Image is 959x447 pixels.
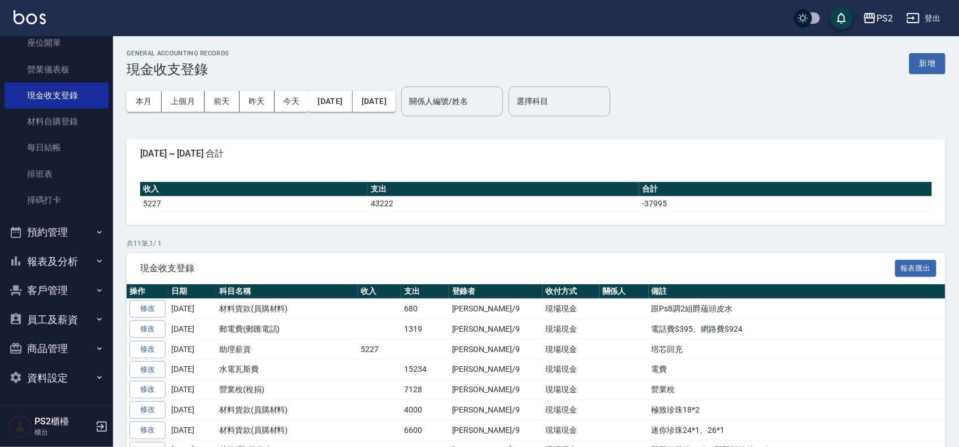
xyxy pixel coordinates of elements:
td: [DATE] [168,299,216,319]
td: 現場現金 [543,319,600,340]
td: 極致珍珠18*2 [649,400,945,420]
td: [DATE] [168,420,216,440]
button: 登出 [902,8,945,29]
th: 關係人 [600,284,649,299]
td: [PERSON_NAME]/9 [449,319,543,340]
button: 上個月 [162,91,205,112]
td: [PERSON_NAME]/9 [449,339,543,359]
button: 新增 [909,53,945,74]
a: 每日結帳 [5,134,109,160]
button: 前天 [205,91,240,112]
td: [DATE] [168,319,216,340]
th: 收付方式 [543,284,600,299]
h3: 現金收支登錄 [127,62,229,77]
td: 5227 [358,339,401,359]
td: 4000 [401,400,449,420]
img: Person [9,415,32,438]
th: 合計 [639,182,932,197]
td: 現場現金 [543,359,600,380]
td: 助理薪資 [216,339,358,359]
span: 現金收支登錄 [140,263,895,274]
td: 材料貨款(員購材料) [216,420,358,440]
button: 報表匯出 [895,260,937,277]
td: [PERSON_NAME]/9 [449,420,543,440]
td: 現場現金 [543,380,600,400]
th: 日期 [168,284,216,299]
td: [DATE] [168,359,216,380]
p: 共 11 筆, 1 / 1 [127,238,945,249]
h2: GENERAL ACCOUNTING RECORDS [127,50,229,57]
a: 修改 [129,361,166,379]
td: 營業稅 [649,380,945,400]
button: 本月 [127,91,162,112]
td: 材料貨款(員購材料) [216,299,358,319]
button: PS2 [858,7,897,30]
td: 水電瓦斯費 [216,359,358,380]
td: 1319 [401,319,449,340]
button: 客戶管理 [5,276,109,305]
td: 跟Ps8調2組爵蘊頭皮水 [649,299,945,319]
td: 現場現金 [543,339,600,359]
td: 迷你珍珠24*1、26*1 [649,420,945,440]
a: 報表匯出 [895,262,937,273]
th: 科目名稱 [216,284,358,299]
td: 現場現金 [543,299,600,319]
div: PS2 [876,11,893,25]
td: [PERSON_NAME]/9 [449,400,543,420]
th: 支出 [401,284,449,299]
td: 現場現金 [543,420,600,440]
a: 修改 [129,422,166,439]
a: 修改 [129,401,166,419]
td: 培芯回充 [649,339,945,359]
td: [DATE] [168,400,216,420]
td: 15234 [401,359,449,380]
span: [DATE] ~ [DATE] 合計 [140,148,932,159]
a: 修改 [129,300,166,318]
td: 5227 [140,196,368,211]
button: 報表及分析 [5,247,109,276]
button: 預約管理 [5,218,109,247]
a: 修改 [129,381,166,398]
td: 郵電費(郵匯電話) [216,319,358,340]
a: 修改 [129,320,166,338]
td: [PERSON_NAME]/9 [449,380,543,400]
button: save [830,7,853,29]
td: 7128 [401,380,449,400]
a: 新增 [909,58,945,68]
th: 收入 [358,284,401,299]
td: 6600 [401,420,449,440]
button: 昨天 [240,91,275,112]
a: 座位開單 [5,30,109,56]
button: [DATE] [309,91,352,112]
a: 材料自購登錄 [5,109,109,134]
a: 修改 [129,341,166,358]
a: 現金收支登錄 [5,83,109,109]
td: [PERSON_NAME]/9 [449,299,543,319]
th: 操作 [127,284,168,299]
td: 材料貨款(員購材料) [216,400,358,420]
th: 備註 [649,284,945,299]
td: [DATE] [168,380,216,400]
td: 電費 [649,359,945,380]
td: 電話費$395、網路費$924 [649,319,945,340]
button: 商品管理 [5,334,109,363]
img: Logo [14,10,46,24]
button: 資料設定 [5,363,109,393]
td: 現場現金 [543,400,600,420]
button: 員工及薪資 [5,305,109,335]
a: 營業儀表板 [5,57,109,83]
button: [DATE] [353,91,396,112]
th: 登錄者 [449,284,543,299]
h5: PS2櫃檯 [34,416,92,427]
p: 櫃台 [34,427,92,437]
td: 680 [401,299,449,319]
a: 排班表 [5,161,109,187]
td: 43222 [368,196,639,211]
th: 支出 [368,182,639,197]
td: -37995 [639,196,932,211]
td: [PERSON_NAME]/9 [449,359,543,380]
td: [DATE] [168,339,216,359]
th: 收入 [140,182,368,197]
td: 營業稅(稅捐) [216,380,358,400]
a: 掃碼打卡 [5,187,109,213]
